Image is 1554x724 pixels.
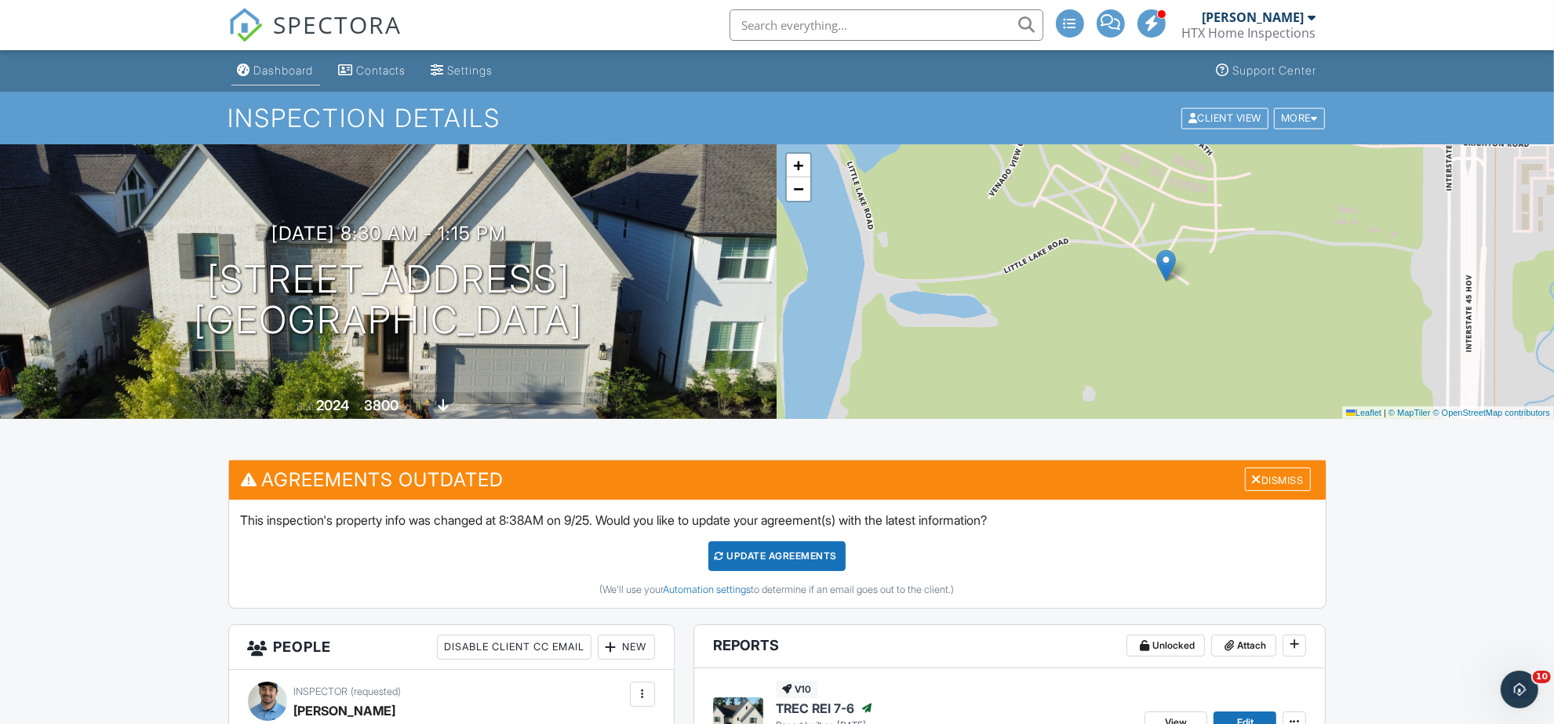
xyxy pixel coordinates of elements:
[793,179,803,198] span: −
[448,64,493,77] div: Settings
[294,686,348,697] span: Inspector
[451,401,468,413] span: slab
[1501,671,1538,708] iframe: Intercom live chat
[793,155,803,175] span: +
[229,460,1326,499] h3: Agreements Outdated
[1182,25,1316,41] div: HTX Home Inspections
[425,56,500,85] a: Settings
[1203,9,1305,25] div: [PERSON_NAME]
[228,8,263,42] img: The Best Home Inspection Software - Spectora
[730,9,1043,41] input: Search everything...
[357,64,406,77] div: Contacts
[1156,249,1176,282] img: Marker
[598,635,655,660] div: New
[231,56,320,85] a: Dashboard
[1245,468,1311,492] div: Dismiss
[664,584,752,595] a: Automation settings
[316,397,349,413] div: 2024
[228,104,1327,132] h1: Inspection Details
[401,401,423,413] span: sq. ft.
[1274,107,1325,129] div: More
[708,541,846,571] div: Update Agreements
[1181,107,1268,129] div: Client View
[228,21,402,54] a: SPECTORA
[437,635,591,660] div: Disable Client CC Email
[1384,408,1386,417] span: |
[1233,64,1317,77] div: Support Center
[229,625,674,670] h3: People
[364,397,399,413] div: 3800
[1433,408,1550,417] a: © OpenStreetMap contributors
[1346,408,1381,417] a: Leaflet
[1180,111,1272,123] a: Client View
[1210,56,1323,85] a: Support Center
[271,223,506,244] h3: [DATE] 8:30 am - 1:15 pm
[254,64,314,77] div: Dashboard
[351,686,402,697] span: (requested)
[787,154,810,177] a: Zoom in
[787,177,810,201] a: Zoom out
[241,584,1314,596] div: (We'll use your to determine if an email goes out to the client.)
[194,259,583,342] h1: [STREET_ADDRESS] [GEOGRAPHIC_DATA]
[229,500,1326,608] div: This inspection's property info was changed at 8:38AM on 9/25. Would you like to update your agre...
[274,8,402,41] span: SPECTORA
[1388,408,1431,417] a: © MapTiler
[333,56,413,85] a: Contacts
[294,699,396,722] div: [PERSON_NAME]
[297,401,314,413] span: Built
[1533,671,1551,683] span: 10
